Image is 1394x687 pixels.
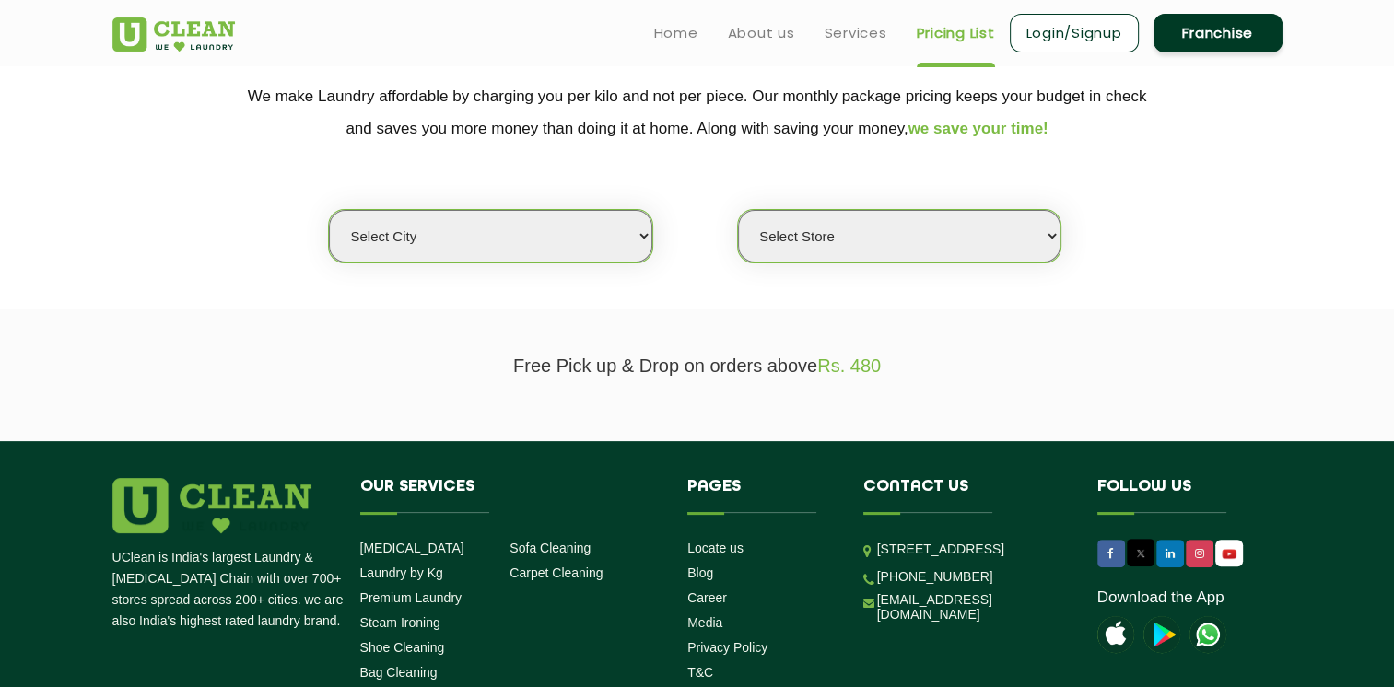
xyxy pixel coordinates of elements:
img: playstoreicon.png [1143,616,1180,653]
img: logo.png [112,478,311,533]
h4: Contact us [863,478,1070,513]
a: [EMAIL_ADDRESS][DOMAIN_NAME] [877,592,1070,622]
p: UClean is India's largest Laundry & [MEDICAL_DATA] Chain with over 700+ stores spread across 200+... [112,547,346,632]
p: We make Laundry affordable by charging you per kilo and not per piece. Our monthly package pricin... [112,80,1283,145]
h4: Pages [687,478,836,513]
a: Sofa Cleaning [510,541,591,555]
a: Home [654,22,698,44]
a: Download the App [1097,588,1224,607]
a: [PHONE_NUMBER] [877,569,993,584]
a: Carpet Cleaning [510,565,603,580]
a: Steam Ironing [360,615,440,630]
p: Free Pick up & Drop on orders above [112,355,1283,377]
a: Media [687,615,722,630]
h4: Follow us [1097,478,1259,513]
a: Career [687,590,727,605]
a: Pricing List [917,22,995,44]
img: UClean Laundry and Dry Cleaning [112,17,235,52]
a: Franchise [1154,14,1283,52]
a: [MEDICAL_DATA] [360,541,464,555]
a: Shoe Cleaning [360,640,445,655]
a: T&C [687,665,713,680]
h4: Our Services [360,478,661,513]
a: Privacy Policy [687,640,767,655]
a: Laundry by Kg [360,565,443,580]
span: Rs. 480 [817,355,881,376]
img: UClean Laundry and Dry Cleaning [1217,544,1241,564]
a: Login/Signup [1010,14,1139,52]
span: we save your time! [908,120,1048,137]
a: Services [825,22,887,44]
img: UClean Laundry and Dry Cleaning [1189,616,1226,653]
a: Bag Cleaning [360,665,438,680]
a: Premium Laundry [360,590,463,605]
a: Blog [687,565,713,580]
p: [STREET_ADDRESS] [877,539,1070,560]
img: apple-icon.png [1097,616,1134,653]
a: About us [728,22,795,44]
a: Locate us [687,541,744,555]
